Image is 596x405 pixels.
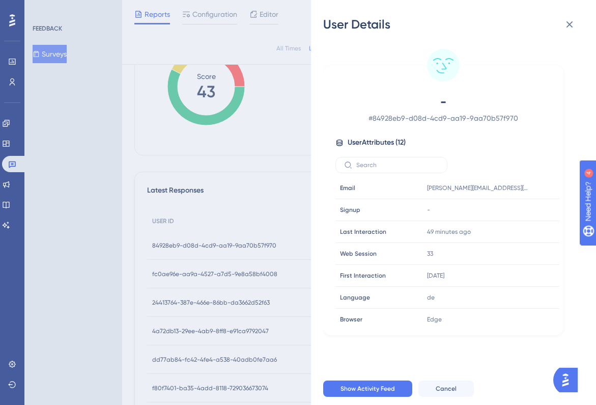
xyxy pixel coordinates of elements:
iframe: UserGuiding AI Assistant Launcher [553,365,584,395]
div: 4 [71,5,74,13]
span: Cancel [436,385,457,393]
time: 49 minutes ago [427,228,471,235]
span: Edge [427,315,442,323]
button: Show Activity Feed [323,381,412,397]
span: # 84928eb9-d08d-4cd9-aa19-9aa70b57f970 [354,112,533,124]
time: [DATE] [427,272,444,279]
span: First Interaction [340,272,386,280]
span: [PERSON_NAME][EMAIL_ADDRESS][DOMAIN_NAME] [427,184,529,192]
button: Cancel [418,381,474,397]
span: - [427,206,430,214]
span: Need Help? [24,3,64,15]
span: User Attributes ( 12 ) [348,137,406,149]
input: Search [356,161,439,169]
span: Show Activity Feed [340,385,395,393]
span: Language [340,293,370,302]
span: Web Session [340,250,377,258]
span: Browser [340,315,362,323]
span: Last Interaction [340,228,386,236]
div: User Details [323,16,584,33]
span: 33 [427,250,433,258]
span: - [354,94,533,110]
span: Email [340,184,355,192]
span: de [427,293,435,302]
span: Signup [340,206,360,214]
